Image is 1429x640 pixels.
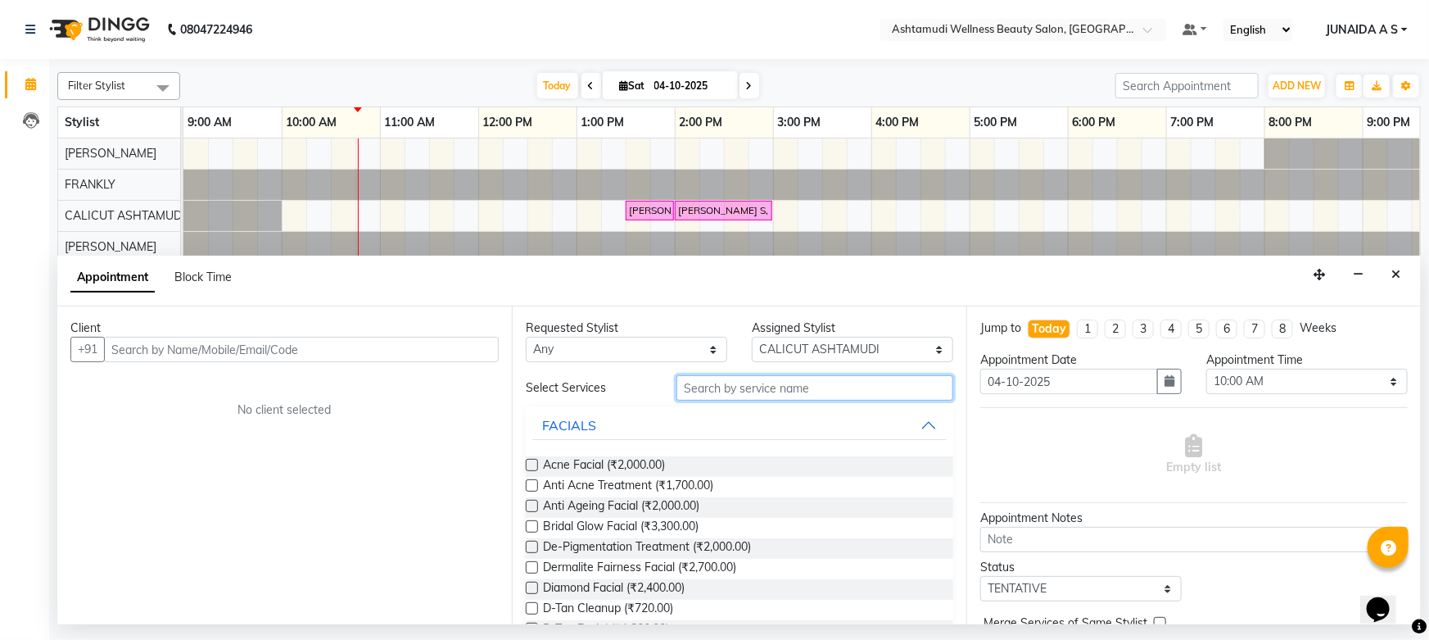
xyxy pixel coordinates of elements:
[104,337,499,362] input: Search by Name/Mobile/Email/Code
[283,111,341,134] a: 10:00 AM
[1268,75,1325,98] button: ADD NEW
[1206,352,1408,369] div: Appointment Time
[872,111,924,134] a: 4:00 PM
[980,510,1408,527] div: Appointment Notes
[532,411,947,440] button: FACIALS
[537,73,578,98] span: Today
[42,7,154,52] img: logo
[543,559,736,579] span: Dermalite Fairness Facial (₹2,700.00)
[65,146,156,161] span: [PERSON_NAME]
[542,415,596,435] div: FACIALS
[577,111,629,134] a: 1:00 PM
[774,111,825,134] a: 3:00 PM
[1166,434,1221,476] span: Empty list
[676,203,771,218] div: [PERSON_NAME] S, TK02, 02:00 PM-03:00 PM, Anti-[MEDICAL_DATA] Treatment
[627,203,672,218] div: [PERSON_NAME], TK01, 01:30 PM-02:00 PM, Blow Dry Setting
[70,263,155,293] span: Appointment
[1188,320,1210,338] li: 5
[1160,320,1182,338] li: 4
[1326,21,1398,39] span: JUNAIDA A S
[543,538,751,559] span: De-Pigmentation Treatment (₹2,000.00)
[65,115,99,129] span: Stylist
[676,111,727,134] a: 2:00 PM
[1273,79,1321,92] span: ADD NEW
[110,402,459,419] div: No client selected
[970,111,1022,134] a: 5:00 PM
[1105,320,1126,338] li: 2
[984,615,1147,635] span: Merge Services of Same Stylist
[980,369,1158,394] input: yyyy-mm-dd
[752,320,953,337] div: Assigned Stylist
[543,497,699,518] span: Anti Ageing Facial (₹2,000.00)
[65,177,115,192] span: FRANKLY
[980,352,1182,369] div: Appointment Date
[1384,262,1408,288] button: Close
[1133,320,1154,338] li: 3
[1363,111,1415,134] a: 9:00 PM
[543,579,685,600] span: Diamond Facial (₹2,400.00)
[526,320,727,337] div: Requested Stylist
[70,337,105,362] button: +91
[1300,320,1336,337] div: Weeks
[1360,574,1413,624] iframe: chat widget
[381,111,440,134] a: 11:00 AM
[1167,111,1219,134] a: 7:00 PM
[1077,320,1098,338] li: 1
[174,270,232,284] span: Block Time
[649,74,731,98] input: 2025-10-04
[479,111,537,134] a: 12:00 PM
[616,79,649,92] span: Sat
[543,518,699,538] span: Bridal Glow Facial (₹3,300.00)
[65,208,185,223] span: CALICUT ASHTAMUDI
[543,600,673,620] span: D-Tan Cleanup (₹720.00)
[1069,111,1120,134] a: 6:00 PM
[1272,320,1293,338] li: 8
[1265,111,1317,134] a: 8:00 PM
[1115,73,1259,98] input: Search Appointment
[183,111,236,134] a: 9:00 AM
[980,320,1021,337] div: Jump to
[1244,320,1265,338] li: 7
[65,239,156,254] span: [PERSON_NAME]
[513,379,664,397] div: Select Services
[1216,320,1237,338] li: 6
[68,79,125,92] span: Filter Stylist
[180,7,252,52] b: 08047224946
[980,559,1182,576] div: Status
[676,375,953,401] input: Search by service name
[70,320,499,337] div: Client
[543,477,713,497] span: Anti Acne Treatment (₹1,700.00)
[1032,320,1066,338] div: Today
[543,456,665,477] span: Acne Facial (₹2,000.00)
